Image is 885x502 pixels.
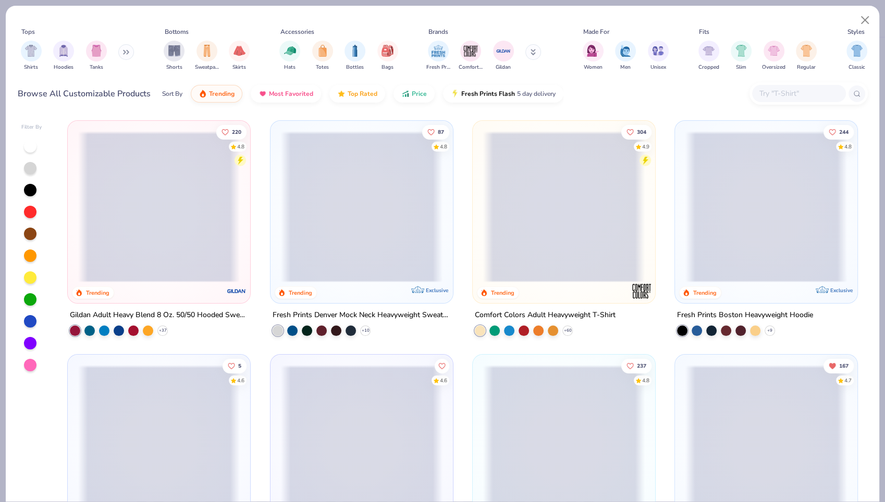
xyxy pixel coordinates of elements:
[227,281,248,302] img: Gildan logo
[637,129,646,134] span: 304
[587,45,599,57] img: Women Image
[90,64,103,71] span: Tanks
[451,90,459,98] img: flash.gif
[382,64,394,71] span: Bags
[621,124,652,139] button: Like
[796,41,817,71] button: filter button
[201,45,213,57] img: Sweatpants Image
[731,41,752,71] div: filter for Slim
[422,124,449,139] button: Like
[648,41,669,71] div: filter for Unisex
[844,377,852,385] div: 4.7
[797,64,816,71] span: Regular
[426,64,450,71] span: Fresh Prints
[758,87,839,99] input: Try "T-Shirt"
[53,41,74,71] button: filter button
[736,64,746,71] span: Slim
[345,41,365,71] button: filter button
[493,41,514,71] div: filter for Gildan
[426,41,450,71] div: filter for Fresh Prints
[699,27,709,36] div: Fits
[199,90,207,98] img: trending.gif
[86,41,107,71] button: filter button
[166,64,182,71] span: Shorts
[317,45,328,57] img: Totes Image
[631,281,652,302] img: Comfort Colors logo
[237,143,244,150] div: 4.8
[223,359,247,373] button: Like
[348,90,377,98] span: Top Rated
[439,377,447,385] div: 4.6
[615,41,636,71] div: filter for Men
[377,41,398,71] div: filter for Bags
[703,45,715,57] img: Cropped Image
[382,45,393,57] img: Bags Image
[251,85,321,103] button: Most Favorited
[459,64,483,71] span: Comfort Colors
[312,41,333,71] button: filter button
[25,45,37,57] img: Shirts Image
[269,90,313,98] span: Most Favorited
[18,87,151,100] div: Browse All Customizable Products
[844,143,852,150] div: 4.8
[164,41,185,71] div: filter for Shorts
[762,41,785,71] div: filter for Oversized
[847,27,865,36] div: Styles
[164,41,185,71] button: filter button
[461,90,515,98] span: Fresh Prints Flash
[91,45,102,57] img: Tanks Image
[434,359,449,373] button: Like
[584,64,603,71] span: Women
[428,27,448,36] div: Brands
[165,27,189,36] div: Bottoms
[459,41,483,71] div: filter for Comfort Colors
[698,64,719,71] span: Cropped
[233,45,245,57] img: Skirts Image
[459,41,483,71] button: filter button
[349,45,361,57] img: Bottles Image
[346,64,364,71] span: Bottles
[279,41,300,71] button: filter button
[698,41,719,71] div: filter for Cropped
[851,45,863,57] img: Classic Image
[191,85,242,103] button: Trending
[426,287,448,294] span: Exclusive
[426,41,450,71] button: filter button
[195,41,219,71] div: filter for Sweatpants
[762,64,785,71] span: Oversized
[621,359,652,373] button: Like
[855,10,875,30] button: Close
[209,90,235,98] span: Trending
[583,41,604,71] div: filter for Women
[237,377,244,385] div: 4.6
[846,41,867,71] button: filter button
[21,123,42,131] div: Filter By
[273,309,451,322] div: Fresh Prints Denver Mock Neck Heavyweight Sweatshirt
[615,41,636,71] button: filter button
[159,328,167,334] span: + 37
[53,41,74,71] div: filter for Hoodies
[496,43,511,59] img: Gildan Image
[229,41,250,71] div: filter for Skirts
[437,129,444,134] span: 87
[238,363,241,369] span: 5
[517,88,556,100] span: 5 day delivery
[21,27,35,36] div: Tops
[620,64,631,71] span: Men
[168,45,180,57] img: Shorts Image
[839,129,849,134] span: 244
[823,359,854,373] button: Unlike
[849,64,865,71] span: Classic
[493,41,514,71] button: filter button
[731,41,752,71] button: filter button
[312,41,333,71] div: filter for Totes
[195,64,219,71] span: Sweatpants
[394,85,435,103] button: Price
[232,129,241,134] span: 220
[21,41,42,71] div: filter for Shirts
[439,143,447,150] div: 4.8
[162,89,182,98] div: Sort By
[463,43,478,59] img: Comfort Colors Image
[620,45,631,57] img: Men Image
[337,90,346,98] img: TopRated.gif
